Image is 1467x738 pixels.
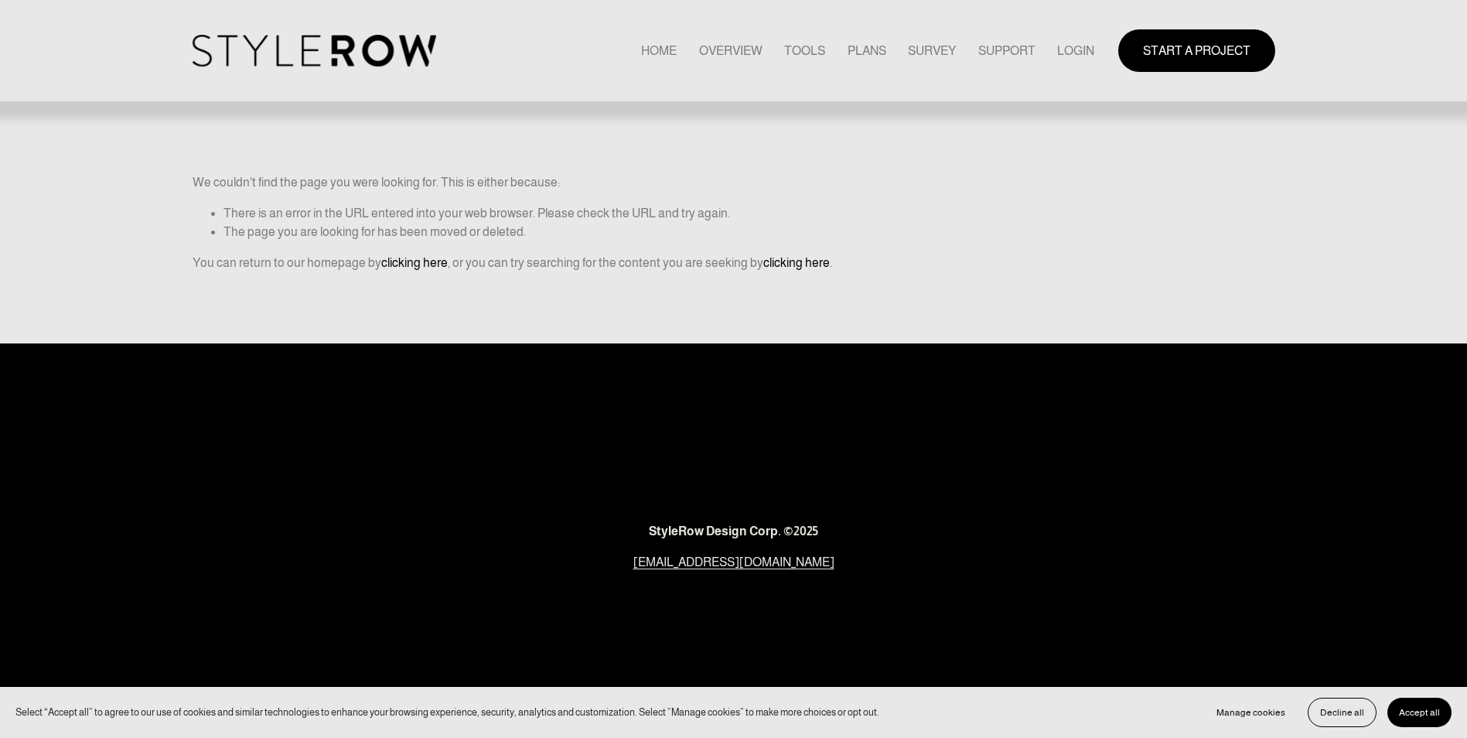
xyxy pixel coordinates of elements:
strong: StyleRow Design Corp. ©2025 [649,524,818,538]
a: folder dropdown [978,40,1035,61]
img: StyleRow [193,35,436,67]
a: START A PROJECT [1118,29,1275,72]
a: Instagram [726,600,742,615]
a: [EMAIL_ADDRESS][DOMAIN_NAME] [633,553,834,572]
button: Manage cookies [1205,698,1297,727]
li: There is an error in the URL entered into your web browser. Please check the URL and try again. [223,204,1275,223]
a: LOGIN [1057,40,1094,61]
a: LinkedIn [701,600,717,615]
button: Decline all [1308,698,1377,727]
a: HOME [641,40,677,61]
span: Accept all [1399,707,1440,718]
span: SUPPORT [978,42,1035,60]
a: TOOLS [784,40,825,61]
a: SURVEY [908,40,956,61]
a: OVERVIEW [699,40,762,61]
p: You can return to our homepage by , or you can try searching for the content you are seeking by . [193,254,1275,272]
li: The page you are looking for has been moved or deleted. [223,223,1275,241]
span: Manage cookies [1216,707,1285,718]
a: clicking here [763,256,830,269]
button: Accept all [1387,698,1452,727]
a: clicking here [381,256,448,269]
a: PLANS [848,40,886,61]
p: Select “Accept all” to agree to our use of cookies and similar technologies to enhance your brows... [15,705,879,719]
p: We couldn't find the page you were looking for. This is either because: [193,114,1275,192]
a: Facebook [751,600,766,615]
span: Decline all [1320,707,1364,718]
